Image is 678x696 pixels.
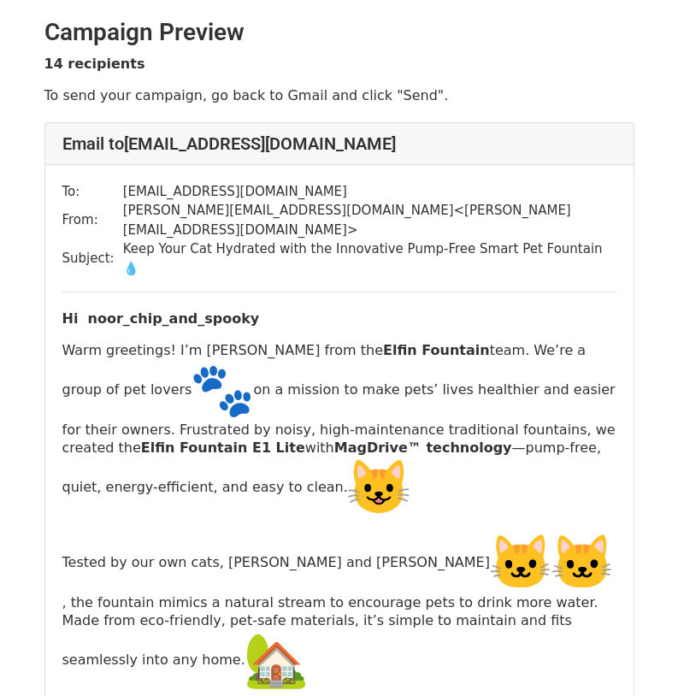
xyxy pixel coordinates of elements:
td: [PERSON_NAME][EMAIL_ADDRESS][DOMAIN_NAME] < [PERSON_NAME][EMAIL_ADDRESS][DOMAIN_NAME] > [123,201,616,239]
strong: Elfin Fountain E1 Lite [141,439,305,456]
img: 🐱 [551,532,613,593]
td: Subject: [62,239,123,278]
img: 🏡 [245,629,307,691]
td: To: [62,182,123,202]
p: To send your campaign, go back to Gmail and click "Send". [44,86,634,104]
h2: Campaign Preview [44,18,634,47]
td: [EMAIL_ADDRESS][DOMAIN_NAME] [123,182,616,202]
td: Keep Your Cat Hydrated with the Innovative Pump-Free Smart Pet Fountain 💧 [123,239,616,278]
strong: MagDrive™ technology [334,439,512,456]
h4: Email to [EMAIL_ADDRESS][DOMAIN_NAME] [62,133,616,154]
img: 😺 [348,457,410,518]
td: From: [62,201,123,239]
p: Warm greetings! I’m [PERSON_NAME] from the team. We’re a group of pet lovers on a mission to make... [62,341,616,518]
img: 🐾 [192,359,253,421]
strong: Elfin Fountain [383,342,490,358]
b: Hi noor_chip_and_spooky [62,310,260,327]
img: 🐱 [490,532,551,593]
p: Tested by our own cats, [PERSON_NAME] and [PERSON_NAME] , the fountain mimics a natural stream to... [62,532,616,691]
strong: 14 recipients [44,56,145,72]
